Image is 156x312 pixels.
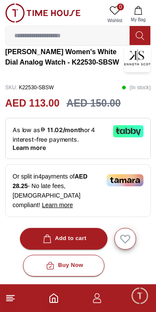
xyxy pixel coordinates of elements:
div: Add to cart [41,234,87,244]
a: Home [49,293,59,303]
span: 0 [117,3,124,10]
button: My Bag [126,3,151,26]
div: Buy Now [44,260,83,270]
h3: AED 150.00 [66,96,120,111]
button: Buy Now [23,255,104,276]
span: SKU : [5,84,17,91]
div: Chat Widget [130,286,149,305]
span: My Bag [127,16,149,23]
span: AED 28.25 [13,173,88,189]
img: ... [5,3,81,23]
p: ( In stock ) [122,81,151,94]
h2: AED 113.00 [5,96,59,111]
span: Wishlist [104,17,126,24]
p: K22530-SBSW [5,81,54,94]
button: Add to cart [20,228,108,250]
img: Tamara [107,174,143,186]
a: 0Wishlist [104,3,126,26]
span: Learn more [42,201,73,208]
div: Or split in 4 payments of - No late fees, [DEMOGRAPHIC_DATA] compliant! [5,164,151,217]
img: Kenneth Scott Women's White Dial Analog Watch - K22530-SBSW [124,42,151,72]
h3: [PERSON_NAME] Women's White Dial Analog Watch - K22530-SBSW [5,47,124,68]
